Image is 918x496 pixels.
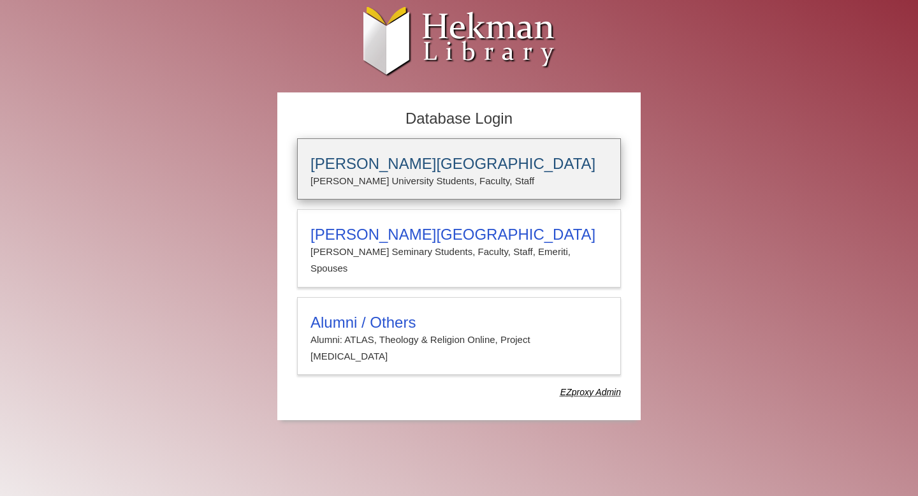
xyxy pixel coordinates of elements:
h3: Alumni / Others [310,314,608,332]
h2: Database Login [291,106,627,132]
h3: [PERSON_NAME][GEOGRAPHIC_DATA] [310,226,608,244]
a: [PERSON_NAME][GEOGRAPHIC_DATA][PERSON_NAME] University Students, Faculty, Staff [297,138,621,200]
p: [PERSON_NAME] University Students, Faculty, Staff [310,173,608,189]
dfn: Use Alumni login [560,387,621,397]
p: [PERSON_NAME] Seminary Students, Faculty, Staff, Emeriti, Spouses [310,244,608,277]
p: Alumni: ATLAS, Theology & Religion Online, Project [MEDICAL_DATA] [310,332,608,365]
a: [PERSON_NAME][GEOGRAPHIC_DATA][PERSON_NAME] Seminary Students, Faculty, Staff, Emeriti, Spouses [297,209,621,288]
h3: [PERSON_NAME][GEOGRAPHIC_DATA] [310,155,608,173]
summary: Alumni / OthersAlumni: ATLAS, Theology & Religion Online, Project [MEDICAL_DATA] [310,314,608,365]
